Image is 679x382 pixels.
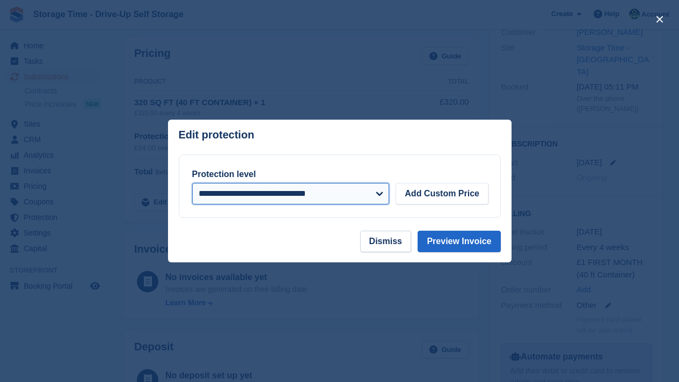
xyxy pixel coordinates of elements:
button: Dismiss [360,231,411,252]
button: close [651,11,668,28]
label: Protection level [192,170,256,179]
button: Add Custom Price [396,183,488,204]
p: Edit protection [179,129,254,141]
button: Preview Invoice [418,231,500,252]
